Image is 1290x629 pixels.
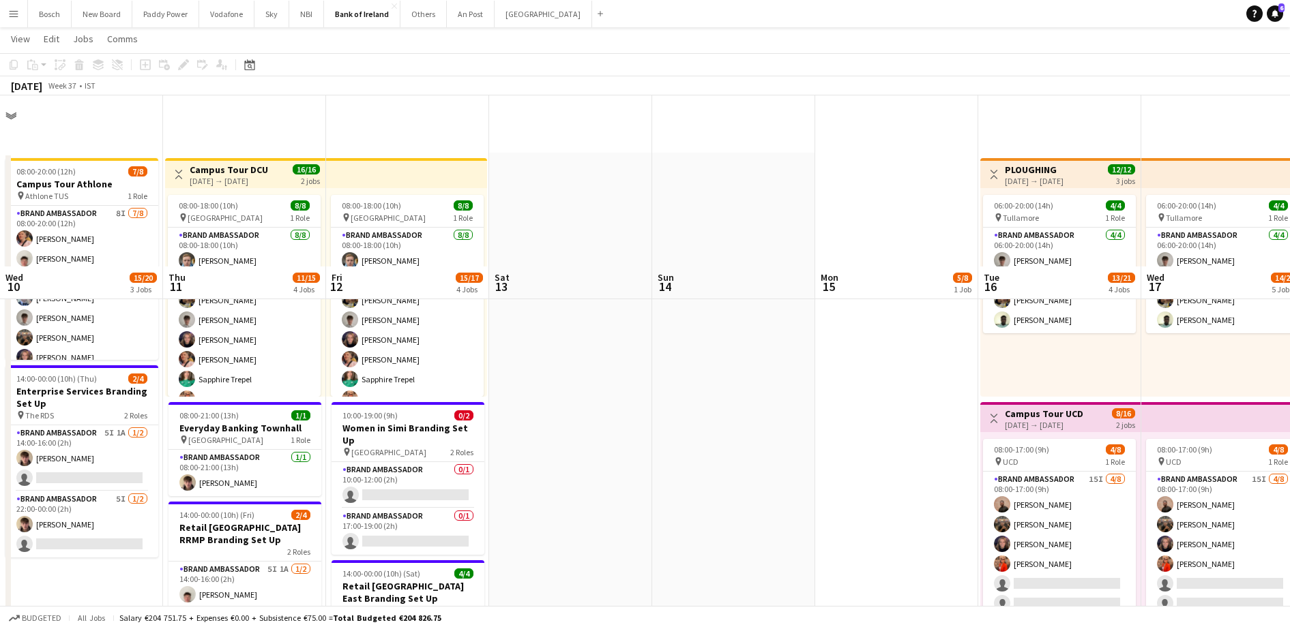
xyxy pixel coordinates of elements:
[5,158,158,360] app-job-card: 08:00-20:00 (12h)7/8Campus Tour Athlone Athlone TUS1 RoleBrand Ambassador8I7/808:00-20:00 (12h)[P...
[293,273,320,283] span: 11/15
[332,508,484,555] app-card-role: Brand Ambassador0/117:00-19:00 (2h)
[1116,174,1135,186] div: 3 jobs
[254,1,289,27] button: Sky
[22,613,61,623] span: Budgeted
[1005,164,1064,176] h3: PLOUGHING
[5,491,158,557] app-card-role: Brand Ambassador5I1/222:00-00:00 (2h)[PERSON_NAME]
[293,284,319,294] div: 4 Jobs
[5,30,35,48] a: View
[342,568,420,579] span: 14:00-00:00 (10h) (Sat)
[291,410,310,420] span: 1/1
[1269,200,1288,211] span: 4/4
[984,271,999,283] span: Tue
[1278,3,1285,12] span: 6
[179,510,254,520] span: 14:00-00:00 (10h) (Fri)
[130,273,157,283] span: 15/20
[293,164,320,174] span: 16/16
[168,450,321,496] app-card-role: Brand Ambassador1/108:00-21:00 (13h)[PERSON_NAME]
[456,273,483,283] span: 15/17
[28,1,72,27] button: Bosch
[168,228,321,412] app-card-role: Brand Ambassador8/808:00-18:00 (10h)[PERSON_NAME][PERSON_NAME][PERSON_NAME][PERSON_NAME][PERSON_N...
[1157,444,1212,455] span: 08:00-17:00 (9h)
[124,410,147,420] span: 2 Roles
[168,195,321,397] div: 08:00-18:00 (10h)8/8 [GEOGRAPHIC_DATA]1 RoleBrand Ambassador8/808:00-18:00 (10h)[PERSON_NAME][PER...
[1269,444,1288,455] span: 4/8
[1005,420,1083,430] div: [DATE] → [DATE]
[166,279,186,294] span: 11
[5,271,23,283] span: Wed
[11,79,42,93] div: [DATE]
[75,613,108,623] span: All jobs
[119,613,441,623] div: Salary €204 751.75 + Expenses €0.00 + Subsistence €75.00 =
[128,373,147,384] span: 2/4
[16,166,76,177] span: 08:00-20:00 (12h)
[25,410,54,420] span: The RDS
[168,402,321,496] app-job-card: 08:00-21:00 (13h)1/1Everyday Banking Townhall [GEOGRAPHIC_DATA]1 RoleBrand Ambassador1/108:00-21:...
[819,279,838,294] span: 15
[1005,408,1083,420] h3: Campus Tour UCD
[333,613,441,623] span: Total Budgeted €204 826.75
[450,605,473,615] span: 2 Roles
[982,279,999,294] span: 16
[199,1,254,27] button: Vodafone
[190,176,268,186] div: [DATE] → [DATE]
[331,228,484,412] app-card-role: Brand Ambassador8/808:00-18:00 (10h)[PERSON_NAME][PERSON_NAME][PERSON_NAME][PERSON_NAME][PERSON_N...
[447,1,495,27] button: An Post
[5,178,158,190] h3: Campus Tour Athlone
[179,410,239,420] span: 08:00-21:00 (13h)
[1108,273,1135,283] span: 13/21
[128,191,147,201] span: 1 Role
[190,164,268,176] h3: Campus Tour DCU
[954,284,971,294] div: 1 Job
[5,425,158,491] app-card-role: Brand Ambassador5I1A1/214:00-16:00 (2h)[PERSON_NAME]
[821,271,838,283] span: Mon
[1157,200,1216,211] span: 06:00-20:00 (14h)
[351,447,426,457] span: [GEOGRAPHIC_DATA]
[658,271,674,283] span: Sun
[16,373,97,384] span: 14:00-00:00 (10h) (Thu)
[1116,418,1135,430] div: 2 jobs
[102,30,143,48] a: Comms
[1106,200,1125,211] span: 4/4
[454,200,473,211] span: 8/8
[983,195,1136,333] app-job-card: 06:00-20:00 (14h)4/4 Tullamore1 RoleBrand Ambassador4/406:00-20:00 (14h)[PERSON_NAME][PERSON_NAME...
[1145,279,1164,294] span: 17
[168,422,321,434] h3: Everyday Banking Townhall
[332,271,342,283] span: Fri
[7,611,63,626] button: Budgeted
[168,521,321,546] h3: Retail [GEOGRAPHIC_DATA] RRMP Branding Set Up
[73,33,93,45] span: Jobs
[128,166,147,177] span: 7/8
[1005,176,1064,186] div: [DATE] → [DATE]
[493,279,510,294] span: 13
[1109,284,1134,294] div: 4 Jobs
[495,271,510,283] span: Sat
[45,80,79,91] span: Week 37
[1267,5,1283,22] a: 6
[188,435,263,445] span: [GEOGRAPHIC_DATA]
[168,271,186,283] span: Thu
[38,30,65,48] a: Edit
[291,435,310,445] span: 1 Role
[329,279,342,294] span: 12
[456,284,482,294] div: 4 Jobs
[454,410,473,420] span: 0/2
[5,365,158,557] app-job-card: 14:00-00:00 (10h) (Thu)2/4Enterprise Services Branding Set Up The RDS2 RolesBrand Ambassador5I1A1...
[5,385,158,410] h3: Enterprise Services Branding Set Up
[454,568,473,579] span: 4/4
[1166,213,1202,223] span: Tullamore
[495,1,592,27] button: [GEOGRAPHIC_DATA]
[301,174,320,186] div: 2 jobs
[994,200,1053,211] span: 06:00-20:00 (14h)
[11,33,30,45] span: View
[85,80,96,91] div: IST
[130,284,156,294] div: 3 Jobs
[351,213,426,223] span: [GEOGRAPHIC_DATA]
[287,547,310,557] span: 2 Roles
[72,1,132,27] button: New Board
[453,213,473,223] span: 1 Role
